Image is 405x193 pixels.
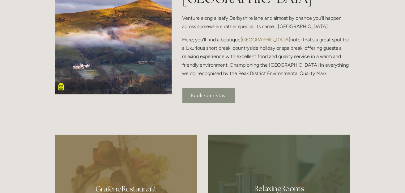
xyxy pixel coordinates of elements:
p: Venture along a leafy Derbyshire lane and almost by chance you'll happen across somewhere rather ... [182,14,350,31]
p: Here, you’ll find a boutique hotel that’s a great spot for a luxurious short break, countryside h... [182,36,350,78]
a: [GEOGRAPHIC_DATA] [241,37,291,43]
a: Book your stay [182,88,235,103]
